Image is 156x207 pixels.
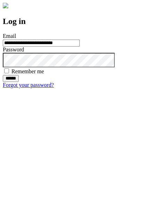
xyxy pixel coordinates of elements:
img: logo-4e3dc11c47720685a147b03b5a06dd966a58ff35d612b21f08c02c0306f2b779.png [3,3,8,8]
a: Forgot your password? [3,82,54,88]
label: Remember me [11,68,44,74]
label: Email [3,33,16,39]
label: Password [3,47,24,52]
h2: Log in [3,17,153,26]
